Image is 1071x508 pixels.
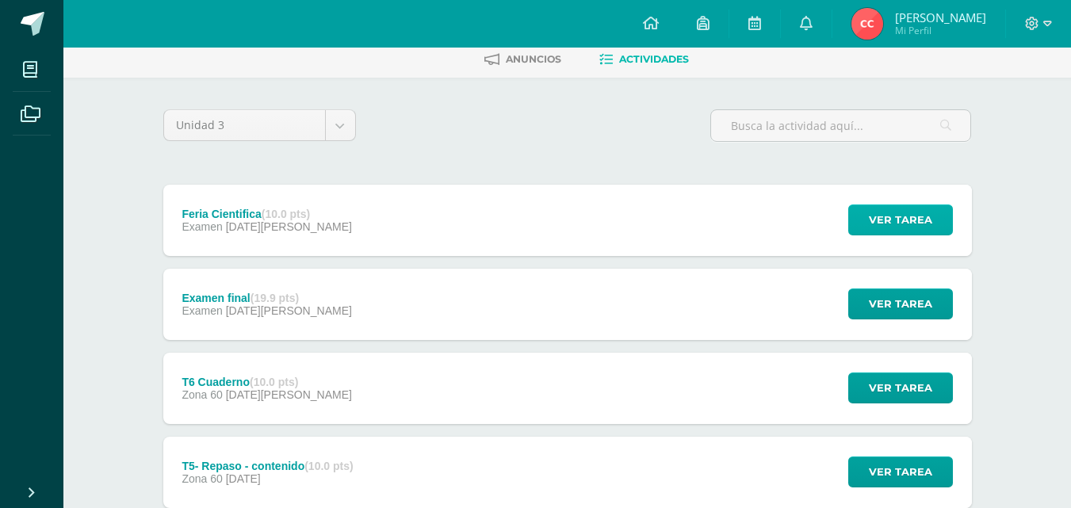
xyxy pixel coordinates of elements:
strong: (19.9 pts) [251,292,299,304]
div: Examen final [182,292,351,304]
button: Ver tarea [848,204,953,235]
span: Ver tarea [869,205,932,235]
strong: (10.0 pts) [262,208,310,220]
span: Ver tarea [869,373,932,403]
span: [PERSON_NAME] [895,10,986,25]
span: Anuncios [506,53,561,65]
div: T5- Repaso - contenido [182,460,353,472]
span: Mi Perfil [895,24,986,37]
span: Unidad 3 [176,110,313,140]
a: Actividades [599,47,689,72]
span: Examen [182,304,222,317]
button: Ver tarea [848,288,953,319]
span: Ver tarea [869,457,932,487]
img: 2543896347a832417d6bd533f7c3149a.png [851,8,883,40]
span: [DATE][PERSON_NAME] [226,220,352,233]
span: Ver tarea [869,289,932,319]
strong: (10.0 pts) [250,376,298,388]
span: Zona 60 [182,472,222,485]
span: Zona 60 [182,388,222,401]
span: [DATE][PERSON_NAME] [226,304,352,317]
a: Anuncios [484,47,561,72]
span: [DATE][PERSON_NAME] [226,388,352,401]
button: Ver tarea [848,456,953,487]
span: Actividades [619,53,689,65]
div: T6 Cuaderno [182,376,351,388]
strong: (10.0 pts) [304,460,353,472]
span: [DATE] [226,472,261,485]
a: Unidad 3 [164,110,355,140]
input: Busca la actividad aquí... [711,110,970,141]
span: Examen [182,220,222,233]
button: Ver tarea [848,372,953,403]
div: Feria Cientifica [182,208,351,220]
